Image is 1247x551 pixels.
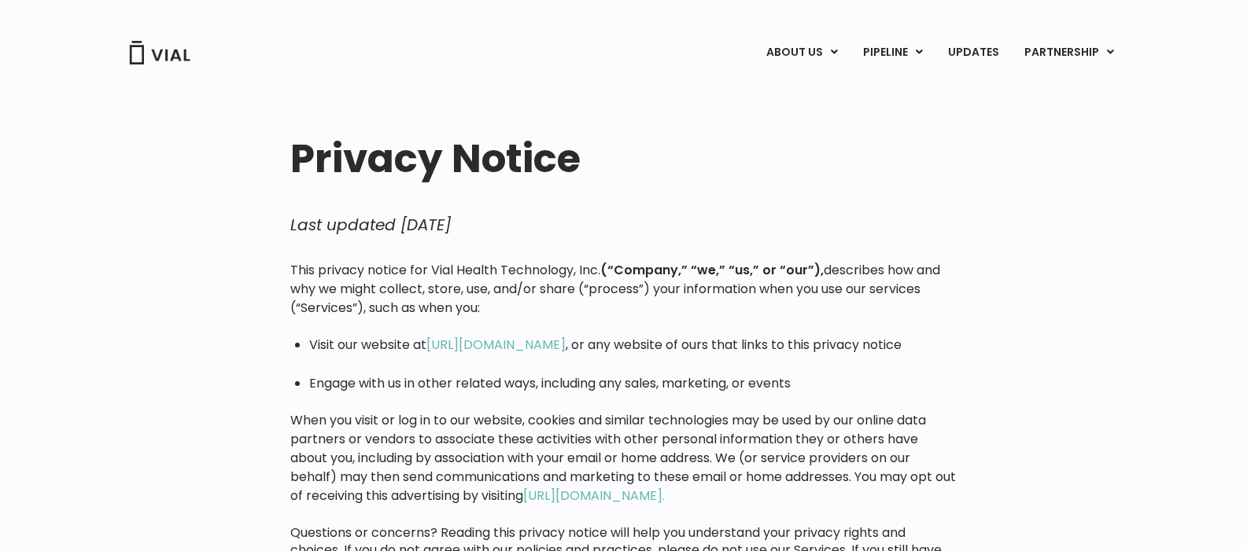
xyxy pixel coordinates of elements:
[426,336,566,354] a: [URL][DOMAIN_NAME]
[128,41,191,64] img: Vial Logo
[290,212,957,237] p: Last updated [DATE]
[309,375,957,392] li: Engage with us in other related ways, including any sales, marketing, or events
[290,411,957,505] p: When you visit or log in to our website, cookies and similar technologies may be used by our onli...
[754,39,850,66] a: ABOUT USMenu Toggle
[935,39,1011,66] a: UPDATES
[290,261,957,318] p: This privacy notice for Vial Health Technology, Inc. describes how and why we might collect, stor...
[523,487,665,505] a: [URL][DOMAIN_NAME].
[290,137,957,181] h1: Privacy Notice
[600,261,824,279] strong: (“Company,” “we,” “us,” or “our”),
[309,336,957,354] li: Visit our website at , or any website of ours that links to this privacy notice
[1012,39,1127,66] a: PARTNERSHIPMenu Toggle
[850,39,935,66] a: PIPELINEMenu Toggle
